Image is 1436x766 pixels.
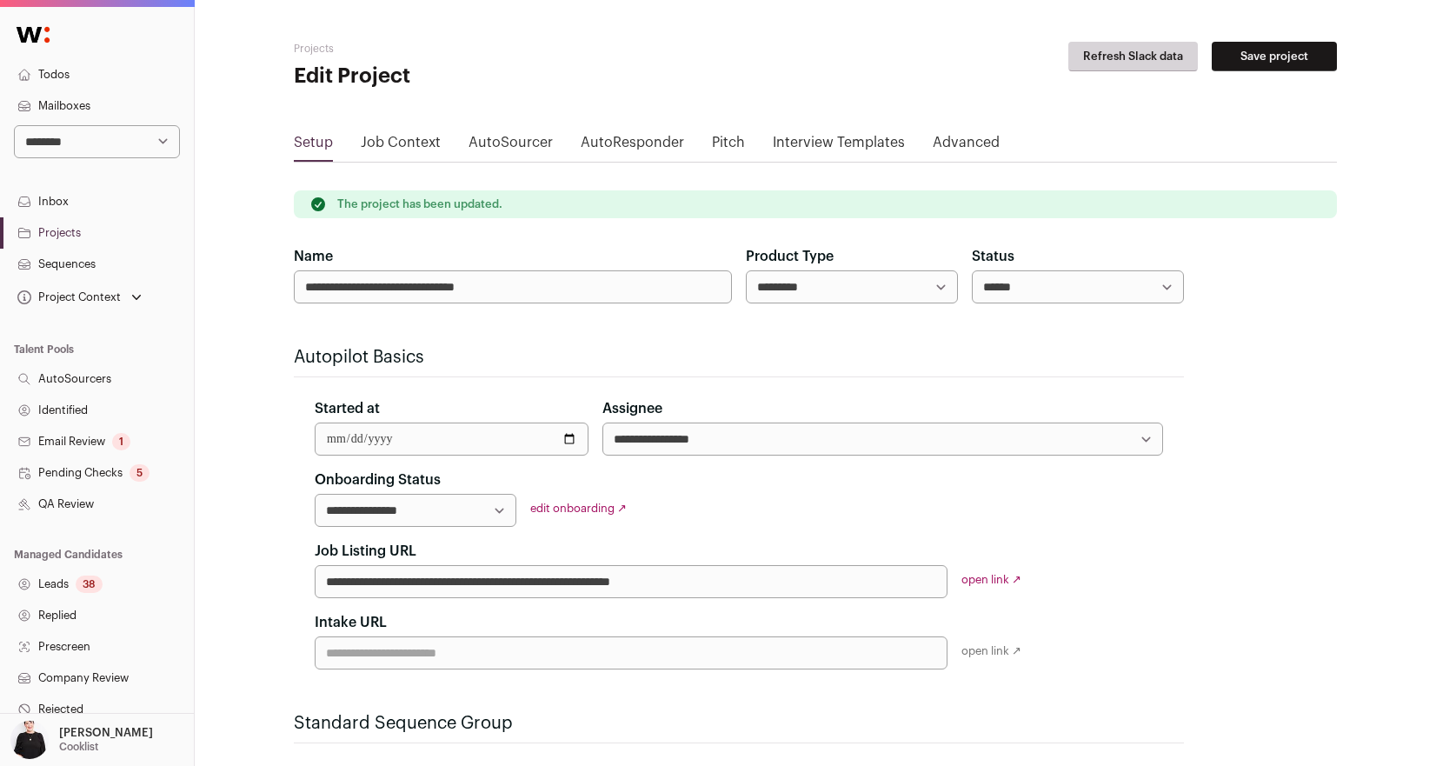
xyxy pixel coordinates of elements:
button: Open dropdown [14,285,145,310]
a: AutoSourcer [469,132,553,160]
img: 9240684-medium_jpg [10,721,49,759]
label: Job Listing URL [315,541,416,562]
a: open link ↗ [961,574,1021,585]
div: 5 [130,464,150,482]
button: Open dropdown [7,721,156,759]
label: Intake URL [315,612,387,633]
a: Job Context [361,132,441,160]
div: 1 [112,433,130,450]
label: Status [972,246,1014,267]
button: Save project [1212,42,1337,71]
a: Advanced [933,132,1000,160]
label: Onboarding Status [315,470,441,490]
label: Name [294,246,333,267]
h1: Edit Project [294,63,642,90]
button: Refresh Slack data [1068,42,1198,71]
div: 38 [76,576,103,593]
p: Cooklist [59,740,98,754]
label: Started at [315,398,380,419]
div: Project Context [14,290,121,304]
h2: Projects [294,42,642,56]
label: Product Type [746,246,834,267]
h2: Standard Sequence Group [294,711,1184,736]
a: Setup [294,132,333,160]
a: Pitch [712,132,745,160]
p: The project has been updated. [337,197,502,211]
label: Assignee [602,398,662,419]
p: [PERSON_NAME] [59,726,153,740]
a: Interview Templates [773,132,905,160]
a: AutoResponder [581,132,684,160]
a: edit onboarding ↗ [530,503,627,514]
img: Wellfound [7,17,59,52]
h2: Autopilot Basics [294,345,1184,370]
